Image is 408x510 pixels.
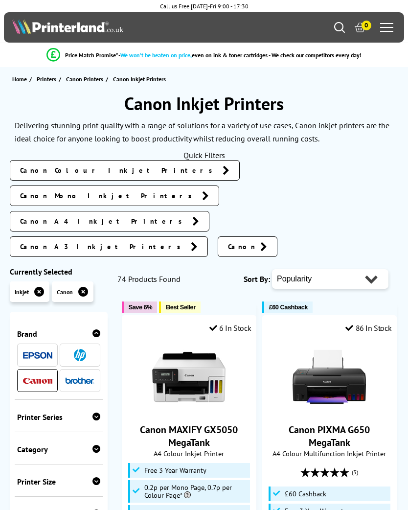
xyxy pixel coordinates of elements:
[10,150,398,160] div: Quick Filters
[144,484,247,499] span: 0.2p per Mono Page, 0.7p per Colour Page*
[10,160,240,181] a: Canon Colour Inkjet Printers
[129,303,152,311] span: Save 6%
[262,301,313,313] button: £60 Cashback
[113,75,166,83] span: Canon Inkjet Printers
[37,74,59,84] a: Printers
[5,46,403,64] li: modal_Promise
[57,288,73,296] span: Canon
[293,406,366,416] a: Canon PIXMA G650 MegaTank
[17,329,100,339] div: Brand
[127,449,251,458] span: A4 Colour Inkjet Printer
[12,74,29,84] a: Home
[10,211,209,232] a: Canon A4 Inkjet Printers
[65,374,94,387] a: Brother
[12,19,204,36] a: Printerland Logo
[20,191,197,201] span: Canon Mono Inkjet Printers
[159,301,201,313] button: Best Seller
[15,120,389,143] p: Delivering stunning print quality with a range of solutions for a variety of use cases, Canon ink...
[10,185,219,206] a: Canon Mono Inkjet Printers
[334,22,345,33] a: Search
[352,463,358,482] span: (3)
[228,242,255,252] span: Canon
[66,74,106,84] a: Canon Printers
[209,323,251,333] div: 6 In Stock
[10,236,208,257] a: Canon A3 Inkjet Printers
[65,51,118,59] span: Price Match Promise*
[15,288,29,296] span: Inkjet
[17,412,100,422] div: Printer Series
[152,406,226,416] a: Canon MAXIFY GX5050 MegaTank
[17,444,100,454] div: Category
[23,378,52,384] img: Canon
[269,303,308,311] span: £60 Cashback
[23,352,52,359] img: Epson
[20,165,218,175] span: Canon Colour Inkjet Printers
[244,274,270,284] span: Sort By:
[152,340,226,414] img: Canon MAXIFY GX5050 MegaTank
[362,21,371,30] span: 0
[17,477,100,487] div: Printer Size
[289,423,370,449] a: Canon PIXMA G650 MegaTank
[144,466,206,474] span: Free 3 Year Warranty
[140,423,238,449] a: Canon MAXIFY GX5050 MegaTank
[218,236,277,257] a: Canon
[23,349,52,361] a: Epson
[65,349,94,361] a: HP
[166,303,196,311] span: Best Seller
[12,19,123,34] img: Printerland Logo
[10,267,108,277] div: Currently Selected
[285,490,326,498] span: £60 Cashback
[120,51,192,59] span: We won’t be beaten on price,
[74,349,86,361] img: HP
[20,242,186,252] span: Canon A3 Inkjet Printers
[66,74,103,84] span: Canon Printers
[355,22,365,33] a: 0
[118,51,362,59] div: - even on ink & toner cartridges - We check our competitors every day!
[65,377,94,384] img: Brother
[345,323,391,333] div: 86 In Stock
[122,301,157,313] button: Save 6%
[20,216,187,226] span: Canon A4 Inkjet Printers
[37,74,56,84] span: Printers
[293,340,366,414] img: Canon PIXMA G650 MegaTank
[117,274,181,284] span: 74 Products Found
[23,374,52,387] a: Canon
[10,92,398,115] h1: Canon Inkjet Printers
[268,449,392,458] span: A4 Colour Multifunction Inkjet Printer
